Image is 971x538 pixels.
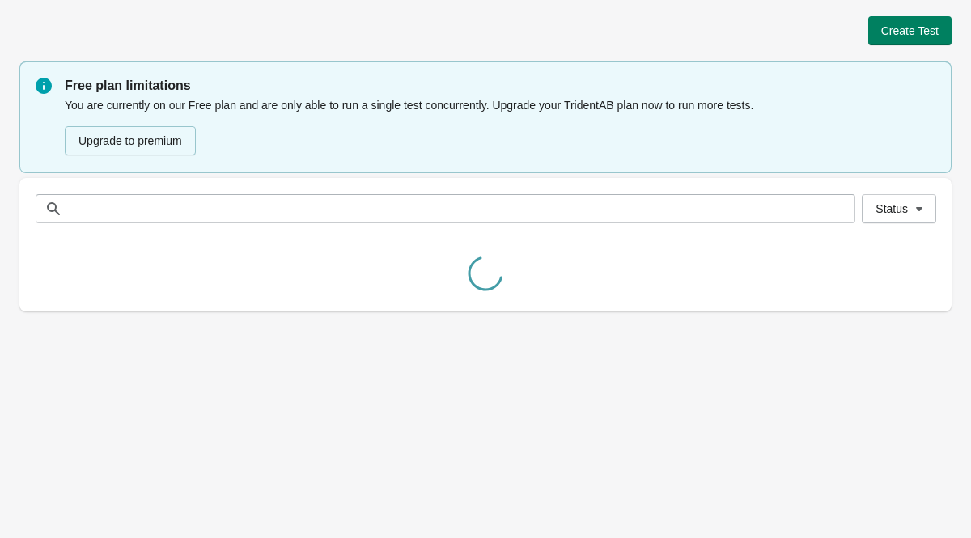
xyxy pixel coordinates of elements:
[65,95,935,157] div: You are currently on our Free plan and are only able to run a single test concurrently. Upgrade y...
[876,202,908,215] span: Status
[65,126,196,155] button: Upgrade to premium
[65,76,935,95] p: Free plan limitations
[868,16,952,45] button: Create Test
[862,194,936,223] button: Status
[881,24,939,37] span: Create Test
